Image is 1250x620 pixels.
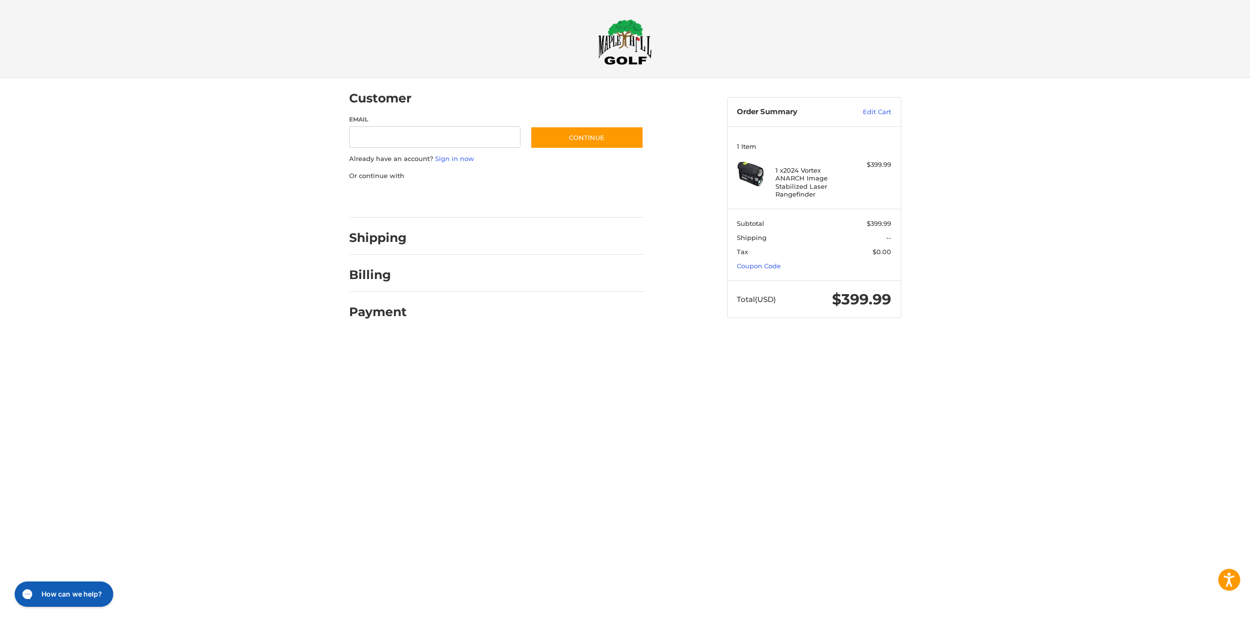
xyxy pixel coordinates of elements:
label: Email [349,115,521,124]
h3: Order Summary [737,107,842,117]
span: Tax [737,248,748,256]
span: Total (USD) [737,295,776,304]
h2: Shipping [349,230,407,245]
button: Continue [530,126,644,149]
h2: Customer [349,91,412,106]
a: Sign in now [435,155,474,162]
a: Edit Cart [842,107,891,117]
p: Or continue with [349,171,644,181]
h3: 1 Item [737,142,891,150]
span: -- [886,234,891,241]
iframe: Gorgias live chat messenger [10,578,116,610]
h4: 1 x 2024 Vortex ANARCH Image Stabilized Laser Rangefinder [775,166,850,198]
span: $0.00 [873,248,891,256]
p: Already have an account? [349,154,644,164]
span: $399.99 [832,290,891,308]
span: $399.99 [867,220,891,227]
h2: Payment [349,304,407,320]
img: Maple Hill Golf [598,19,652,65]
h2: Billing [349,267,406,282]
span: Subtotal [737,220,764,227]
span: Shipping [737,234,767,241]
iframe: PayPal-paypal [346,190,419,208]
div: $399.99 [853,160,891,170]
a: Coupon Code [737,262,781,270]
